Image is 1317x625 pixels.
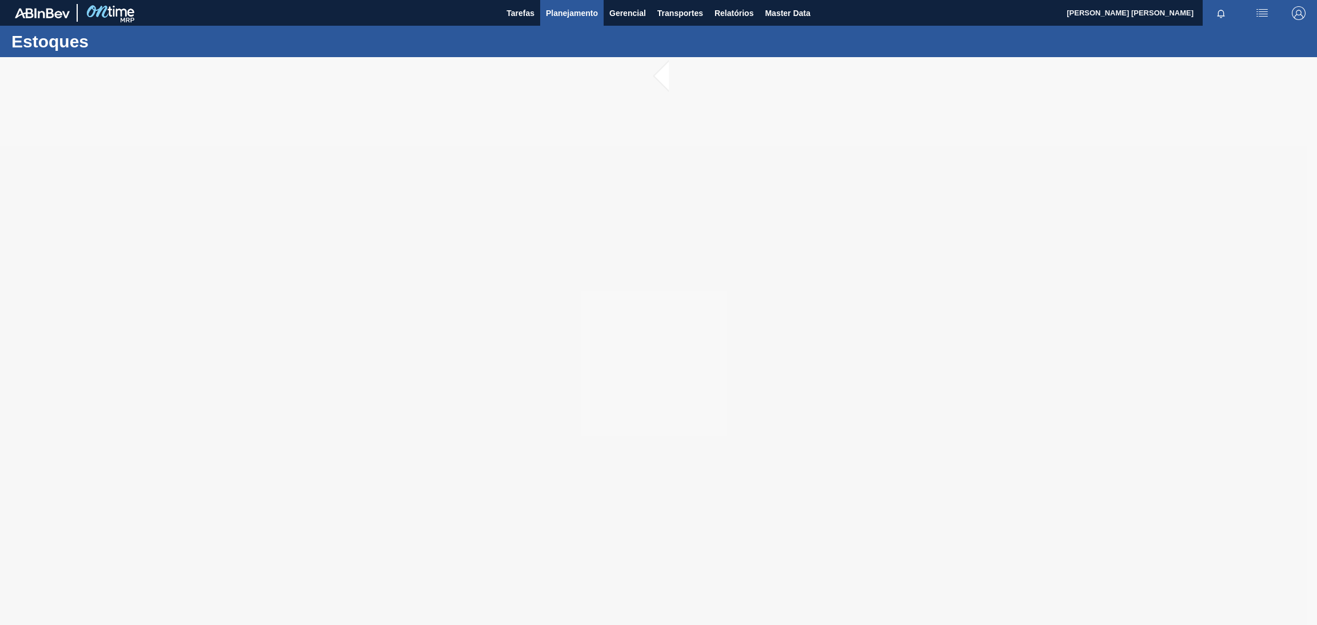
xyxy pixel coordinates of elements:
span: Master Data [765,6,810,20]
img: TNhmsLtSVTkK8tSr43FrP2fwEKptu5GPRR3wAAAABJRU5ErkJggg== [15,8,70,18]
span: Gerencial [609,6,646,20]
span: Tarefas [506,6,534,20]
span: Transportes [657,6,703,20]
img: Logout [1292,6,1306,20]
h1: Estoques [11,35,214,48]
img: userActions [1255,6,1269,20]
button: Notificações [1203,5,1239,21]
span: Planejamento [546,6,598,20]
span: Relatórios [715,6,753,20]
